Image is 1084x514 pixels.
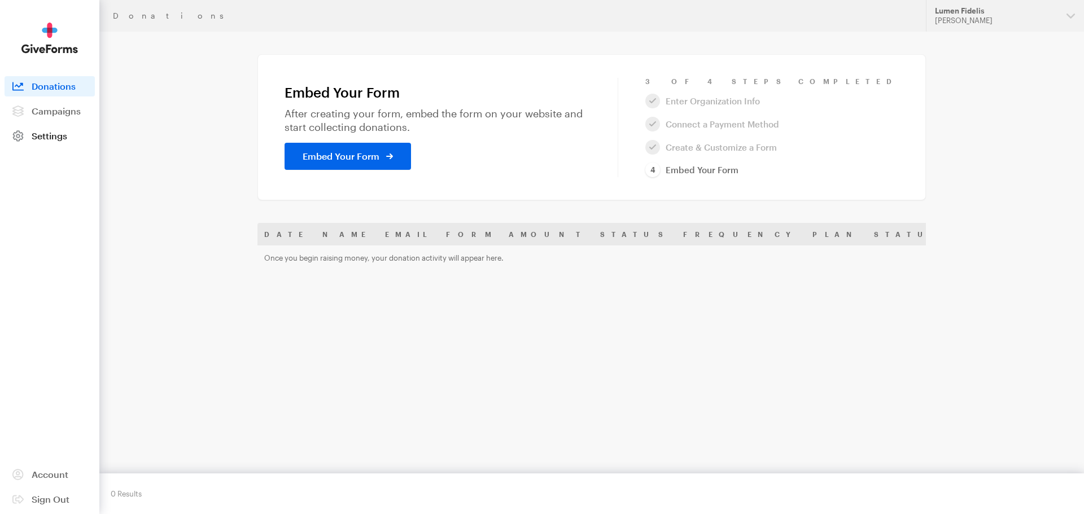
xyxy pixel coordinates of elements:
div: Lumen Fidelis [935,6,1057,16]
th: Name [316,223,378,245]
th: Date [257,223,316,245]
img: GiveForms [21,23,78,54]
div: 3 of 4 Steps Completed [645,77,899,86]
a: Campaigns [5,101,95,121]
a: Embed Your Form [645,162,738,178]
th: Status [593,223,676,245]
span: Donations [32,81,76,91]
th: Frequency [676,223,806,245]
h1: Embed Your Form [285,85,591,100]
span: Embed Your Form [303,150,379,163]
a: Embed Your Form [285,143,411,170]
a: Donations [5,76,95,96]
div: [PERSON_NAME] [935,16,1057,25]
th: Amount [502,223,593,245]
a: Settings [5,126,95,146]
p: After creating your form, embed the form on your website and start collecting donations. [285,107,591,133]
span: Account [32,469,68,480]
div: 0 Results [111,485,142,503]
th: Plan Status [806,223,950,245]
span: Settings [32,130,67,141]
a: Account [5,464,95,485]
th: Form [439,223,502,245]
th: Email [378,223,439,245]
a: Sign Out [5,489,95,509]
span: Campaigns [32,106,81,116]
span: Sign Out [32,494,69,504]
